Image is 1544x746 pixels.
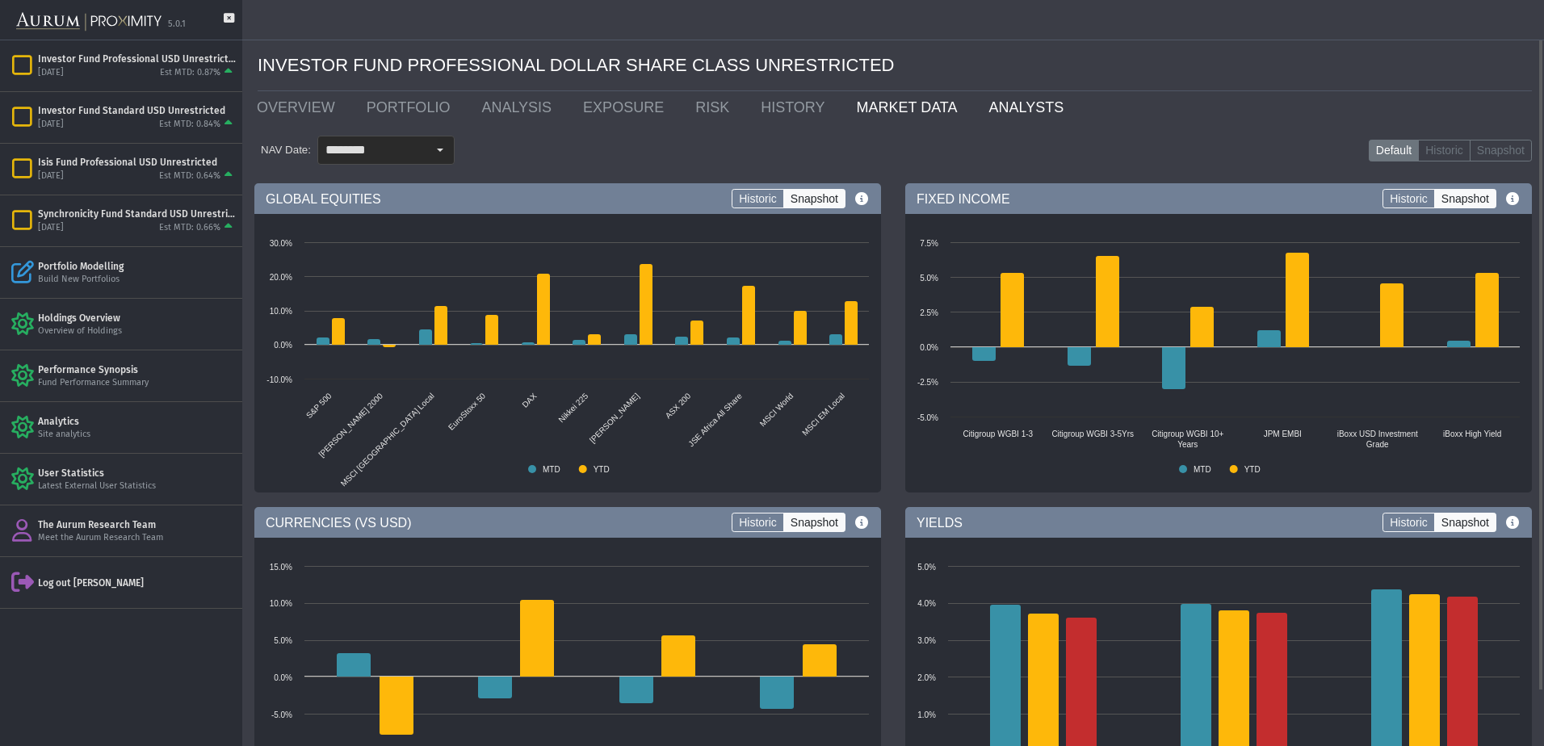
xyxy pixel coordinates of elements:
[270,239,292,248] text: 30.0%
[245,91,355,124] a: OVERVIEW
[1470,140,1532,162] label: Snapshot
[469,91,571,124] a: ANALYSIS
[1264,430,1302,438] text: JPM EMBI
[1369,140,1419,162] label: Default
[38,532,236,544] div: Meet the Aurum Research Team
[38,156,236,169] div: Isis Fund Professional USD Unrestricted
[274,341,292,350] text: 0.0%
[38,170,64,182] div: [DATE]
[38,260,236,273] div: Portfolio Modelling
[159,170,220,182] div: Est MTD: 0.64%
[270,273,292,282] text: 20.0%
[920,274,938,283] text: 5.0%
[38,312,236,325] div: Holdings Overview
[266,375,292,384] text: -10.0%
[254,143,317,157] span: NAV Date:
[38,222,64,234] div: [DATE]
[426,136,454,164] div: Select
[588,392,641,445] text: [PERSON_NAME]
[749,91,844,124] a: HISTORY
[1152,430,1223,449] text: Citigroup WGBI 10+ Years
[159,119,220,131] div: Est MTD: 0.84%
[543,465,560,474] text: MTD
[520,392,539,410] text: DAX
[38,104,236,117] div: Investor Fund Standard USD Unrestricted
[1244,465,1261,474] text: YTD
[447,392,488,433] text: EuroStoxx 50
[664,392,693,421] text: ASX 200
[160,67,220,79] div: Est MTD: 0.87%
[274,636,292,645] text: 5.0%
[271,710,292,719] text: -5.0%
[38,467,236,480] div: User Statistics
[1382,513,1435,532] label: Historic
[168,19,186,31] div: 5.0.1
[845,91,977,124] a: MARKET DATA
[258,40,1532,91] div: INVESTOR FUND PROFESSIONAL DOLLAR SHARE CLASS UNRESTRICTED
[38,363,236,376] div: Performance Synopsis
[38,67,64,79] div: [DATE]
[254,507,881,538] div: CURRENCIES (VS USD)
[963,430,1033,438] text: Citigroup WGBI 1-3
[920,343,938,352] text: 0.0%
[38,429,236,441] div: Site analytics
[1382,189,1435,208] label: Historic
[1418,140,1471,162] label: Historic
[594,465,610,474] text: YTD
[758,392,795,429] text: MSCI World
[38,325,236,337] div: Overview of Holdings
[917,599,936,608] text: 4.0%
[355,91,470,124] a: PORTFOLIO
[571,91,683,124] a: EXPOSURE
[159,222,220,234] div: Est MTD: 0.66%
[38,119,64,131] div: [DATE]
[556,392,589,425] text: Nikkei 225
[1337,430,1418,449] text: iBoxx USD Investment Grade
[38,415,236,428] div: Analytics
[1434,513,1496,532] label: Snapshot
[38,576,236,589] div: Log out [PERSON_NAME]
[38,518,236,531] div: The Aurum Research Team
[917,378,938,387] text: -2.5%
[274,673,292,682] text: 0.0%
[783,189,845,208] label: Snapshot
[38,52,236,65] div: Investor Fund Professional USD Unrestricted
[683,91,749,124] a: RISK
[917,673,936,682] text: 2.0%
[16,4,162,40] img: Aurum-Proximity%20white.svg
[905,183,1532,214] div: FIXED INCOME
[270,563,292,572] text: 15.0%
[920,308,938,317] text: 2.5%
[254,183,881,214] div: GLOBAL EQUITIES
[917,710,936,719] text: 1.0%
[905,507,1532,538] div: YIELDS
[732,189,784,208] label: Historic
[38,274,236,286] div: Build New Portfolios
[270,599,292,608] text: 10.0%
[783,513,845,532] label: Snapshot
[38,377,236,389] div: Fund Performance Summary
[732,513,784,532] label: Historic
[917,413,938,422] text: -5.0%
[1051,430,1134,438] text: Citigroup WGBI 3-5Yrs
[686,392,744,449] text: JSE Africa All Share
[917,563,936,572] text: 5.0%
[38,207,236,220] div: Synchronicity Fund Standard USD Unrestricted
[920,239,938,248] text: 7.5%
[1194,465,1211,474] text: MTD
[339,392,436,488] text: MSCI [GEOGRAPHIC_DATA] Local
[38,480,236,492] div: Latest External User Statistics
[270,307,292,316] text: 10.0%
[304,392,334,421] text: S&P 500
[917,636,936,645] text: 3.0%
[1434,189,1496,208] label: Snapshot
[1443,430,1501,438] text: iBoxx High Yield
[977,91,1084,124] a: ANALYSTS
[317,392,384,459] text: [PERSON_NAME] 2000
[800,392,846,438] text: MSCI EM Local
